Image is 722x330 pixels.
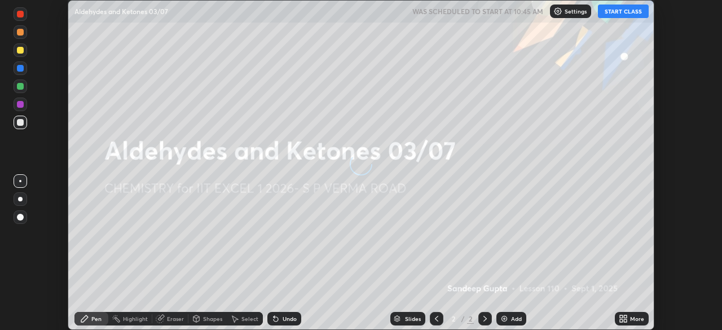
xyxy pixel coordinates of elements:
div: Pen [91,316,102,322]
div: Add [511,316,522,322]
div: Slides [405,316,421,322]
div: 2 [448,315,459,322]
div: 2 [467,314,474,324]
h5: WAS SCHEDULED TO START AT 10:45 AM [412,6,543,16]
p: Settings [565,8,587,14]
button: START CLASS [598,5,649,18]
img: class-settings-icons [553,7,562,16]
div: Shapes [203,316,222,322]
div: / [461,315,465,322]
div: Select [241,316,258,322]
img: add-slide-button [500,314,509,323]
div: More [630,316,644,322]
p: Aldehydes and Ketones 03/07 [74,7,168,16]
div: Undo [283,316,297,322]
div: Highlight [123,316,148,322]
div: Eraser [167,316,184,322]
